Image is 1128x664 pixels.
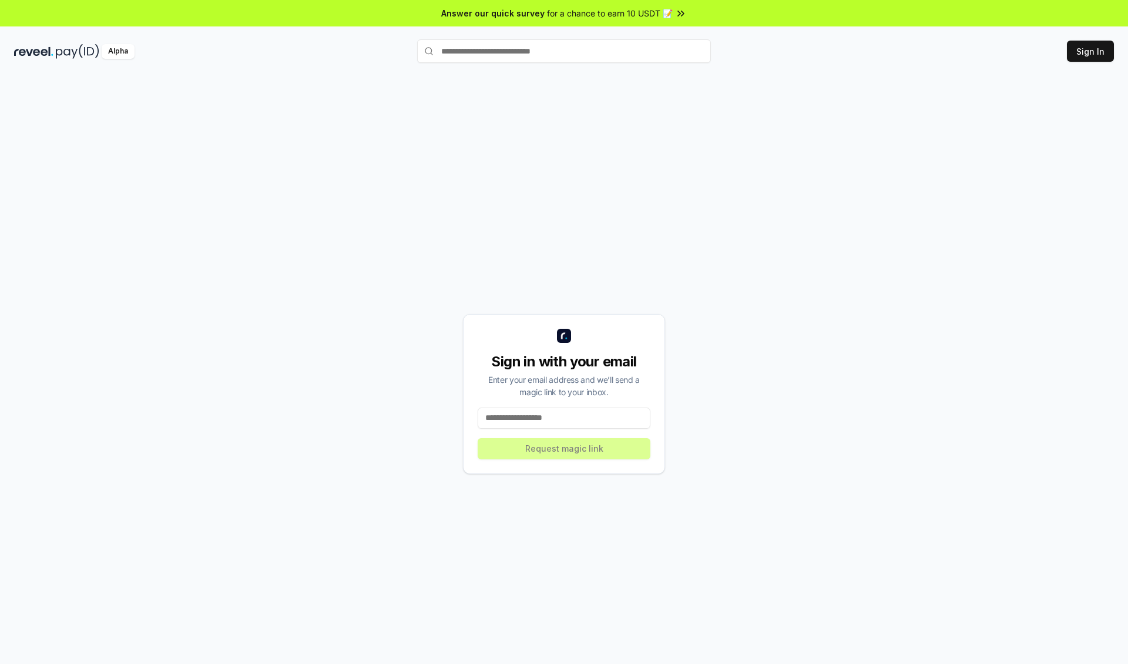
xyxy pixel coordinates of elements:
span: for a chance to earn 10 USDT 📝 [547,7,673,19]
span: Answer our quick survey [441,7,545,19]
div: Alpha [102,44,135,59]
img: pay_id [56,44,99,59]
img: logo_small [557,329,571,343]
button: Sign In [1067,41,1114,62]
div: Sign in with your email [478,352,650,371]
div: Enter your email address and we’ll send a magic link to your inbox. [478,373,650,398]
img: reveel_dark [14,44,53,59]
